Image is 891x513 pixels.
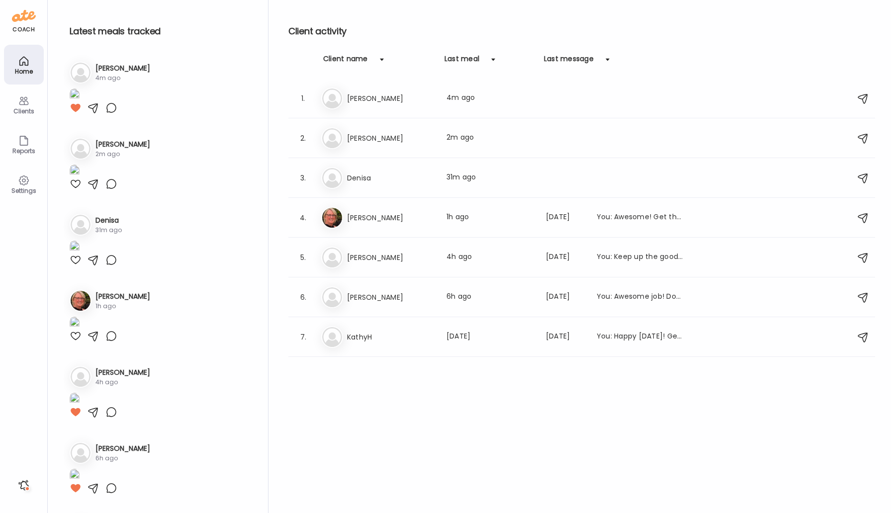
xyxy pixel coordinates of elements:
[446,252,534,263] div: 4h ago
[71,291,90,311] img: avatars%2FahVa21GNcOZO3PHXEF6GyZFFpym1
[546,331,585,343] div: [DATE]
[322,88,342,108] img: bg-avatar-default.svg
[446,291,534,303] div: 6h ago
[95,226,122,235] div: 31m ago
[71,443,90,463] img: bg-avatar-default.svg
[597,291,684,303] div: You: Awesome job! Don't forget to add in sleep and water intake! Keep up the good work!
[322,248,342,267] img: bg-avatar-default.svg
[347,132,435,144] h3: [PERSON_NAME]
[95,215,122,226] h3: Denisa
[297,92,309,104] div: 1.
[95,302,150,311] div: 1h ago
[95,139,150,150] h3: [PERSON_NAME]
[597,252,684,263] div: You: Keep up the good work! Get that food in!
[70,317,80,330] img: images%2FahVa21GNcOZO3PHXEF6GyZFFpym1%2FZsdxmyLm8SvLgks9tMdZ%2FSWceyIyVbjWOWblq23kn_1080
[95,443,150,454] h3: [PERSON_NAME]
[71,139,90,159] img: bg-avatar-default.svg
[322,327,342,347] img: bg-avatar-default.svg
[322,208,342,228] img: avatars%2FahVa21GNcOZO3PHXEF6GyZFFpym1
[6,108,42,114] div: Clients
[12,25,35,34] div: coach
[546,252,585,263] div: [DATE]
[95,454,150,463] div: 6h ago
[347,212,435,224] h3: [PERSON_NAME]
[95,150,150,159] div: 2m ago
[297,132,309,144] div: 2.
[70,469,80,482] img: images%2FCVHIpVfqQGSvEEy3eBAt9lLqbdp1%2FvArIA2iA39nwxfiT0To8%2FRFFRfqXm6yQAE3hDBL8c_1080
[446,212,534,224] div: 1h ago
[95,291,150,302] h3: [PERSON_NAME]
[347,92,435,104] h3: [PERSON_NAME]
[6,148,42,154] div: Reports
[95,367,150,378] h3: [PERSON_NAME]
[297,331,309,343] div: 7.
[323,54,368,70] div: Client name
[70,241,80,254] img: images%2FpjsnEiu7NkPiZqu6a8wFh07JZ2F3%2FaZLoJ7q7MMWPinYue9Bb%2FUNvCWFxKlseFB20P1Wqy_1080
[446,92,534,104] div: 4m ago
[445,54,479,70] div: Last meal
[70,24,252,39] h2: Latest meals tracked
[446,331,534,343] div: [DATE]
[446,132,534,144] div: 2m ago
[297,291,309,303] div: 6.
[12,8,36,24] img: ate
[347,252,435,263] h3: [PERSON_NAME]
[544,54,594,70] div: Last message
[322,168,342,188] img: bg-avatar-default.svg
[6,68,42,75] div: Home
[446,172,534,184] div: 31m ago
[297,212,309,224] div: 4.
[546,212,585,224] div: [DATE]
[70,393,80,406] img: images%2FTWbYycbN6VXame8qbTiqIxs9Hvy2%2FwUbjVr6pnnaZdrp6xNUQ%2Foety61AggbNj1NkbNH7F_1080
[288,24,875,39] h2: Client activity
[95,74,150,83] div: 4m ago
[70,165,80,178] img: images%2FMmnsg9FMMIdfUg6NitmvFa1XKOJ3%2FMvfivFFUlFYSKHH4mdRO%2FsQOccUJFyCfZ0nznPvXe_1080
[546,291,585,303] div: [DATE]
[6,187,42,194] div: Settings
[297,172,309,184] div: 3.
[71,215,90,235] img: bg-avatar-default.svg
[71,63,90,83] img: bg-avatar-default.svg
[297,252,309,263] div: 5.
[347,291,435,303] h3: [PERSON_NAME]
[95,378,150,387] div: 4h ago
[597,212,684,224] div: You: Awesome! Get that sleep in for [DATE] and [DATE], you're doing great!
[347,331,435,343] h3: KathyH
[322,128,342,148] img: bg-avatar-default.svg
[70,88,80,102] img: images%2FZ3DZsm46RFSj8cBEpbhayiVxPSD3%2Fk6xp9e8mZDG1CeaPkEVl%2FcjswGoDBUZaYVTItt4QJ_1080
[347,172,435,184] h3: Denisa
[597,331,684,343] div: You: Happy [DATE]! Get that food/water/sleep in from the past few days [DATE]! Enjoy your weekend!
[71,367,90,387] img: bg-avatar-default.svg
[95,63,150,74] h3: [PERSON_NAME]
[322,287,342,307] img: bg-avatar-default.svg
